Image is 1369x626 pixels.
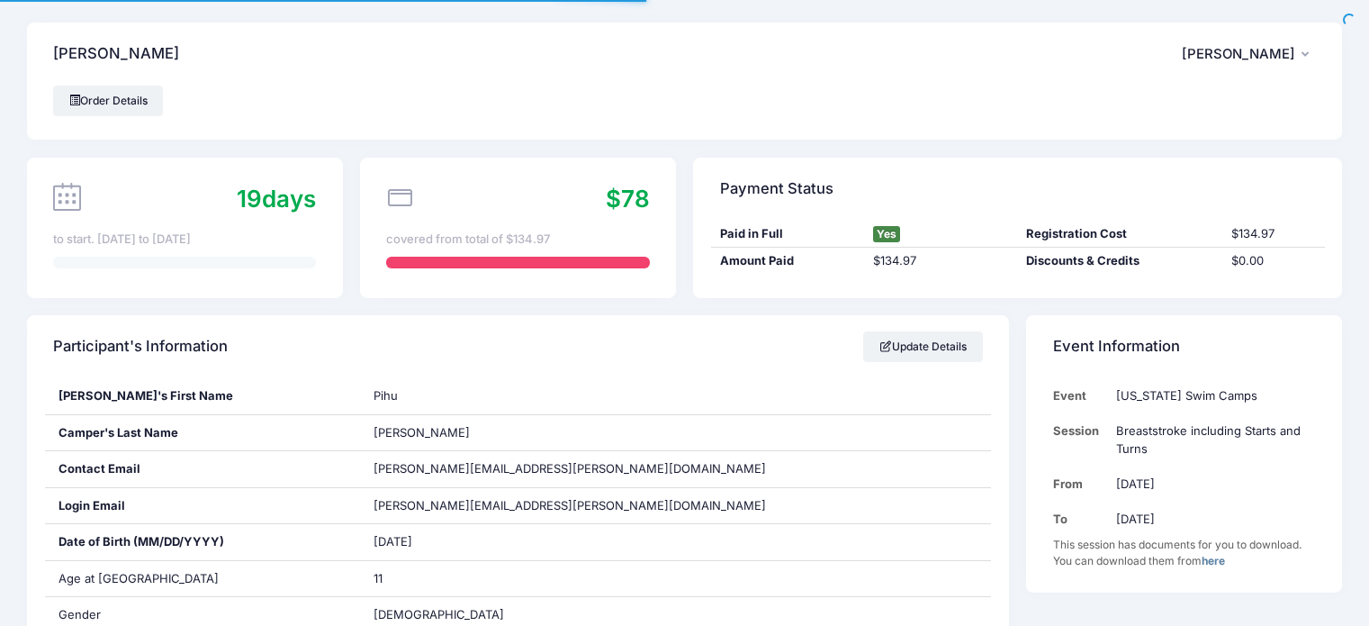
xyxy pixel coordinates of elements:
[1018,225,1222,243] div: Registration Cost
[711,225,864,243] div: Paid in Full
[863,331,983,362] a: Update Details
[237,185,262,213] span: 19
[45,415,361,451] div: Camper's Last Name
[45,451,361,487] div: Contact Email
[606,185,650,213] span: $78
[374,571,383,585] span: 11
[1202,554,1225,567] a: here
[1182,46,1295,62] span: [PERSON_NAME]
[237,181,316,216] div: days
[45,561,361,597] div: Age at [GEOGRAPHIC_DATA]
[1053,378,1108,413] td: Event
[53,86,163,116] a: Order Details
[45,378,361,414] div: [PERSON_NAME]'s First Name
[386,231,649,249] div: covered from total of $134.97
[374,388,398,403] span: Pihu
[711,252,864,270] div: Amount Paid
[1107,413,1315,467] td: Breaststroke including Starts and Turns
[1053,322,1180,373] h4: Event Information
[374,425,470,440] span: [PERSON_NAME]
[873,226,900,242] span: Yes
[1053,467,1108,502] td: From
[864,252,1017,270] div: $134.97
[374,461,766,476] span: [PERSON_NAME][EMAIL_ADDRESS][PERSON_NAME][DOMAIN_NAME]
[720,163,833,214] h4: Payment Status
[374,607,504,621] span: [DEMOGRAPHIC_DATA]
[1053,413,1108,467] td: Session
[1107,467,1315,502] td: [DATE]
[45,488,361,524] div: Login Email
[1107,378,1315,413] td: [US_STATE] Swim Camps
[45,524,361,560] div: Date of Birth (MM/DD/YYYY)
[1222,225,1325,243] div: $134.97
[374,497,766,515] span: [PERSON_NAME][EMAIL_ADDRESS][PERSON_NAME][DOMAIN_NAME]
[1107,502,1315,537] td: [DATE]
[53,231,316,249] div: to start. [DATE] to [DATE]
[53,29,179,80] h4: [PERSON_NAME]
[1053,502,1108,537] td: To
[53,322,228,373] h4: Participant's Information
[1018,252,1222,270] div: Discounts & Credits
[1222,252,1325,270] div: $0.00
[374,534,412,549] span: [DATE]
[1182,33,1316,75] button: [PERSON_NAME]
[1053,537,1316,569] div: This session has documents for you to download. You can download them from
